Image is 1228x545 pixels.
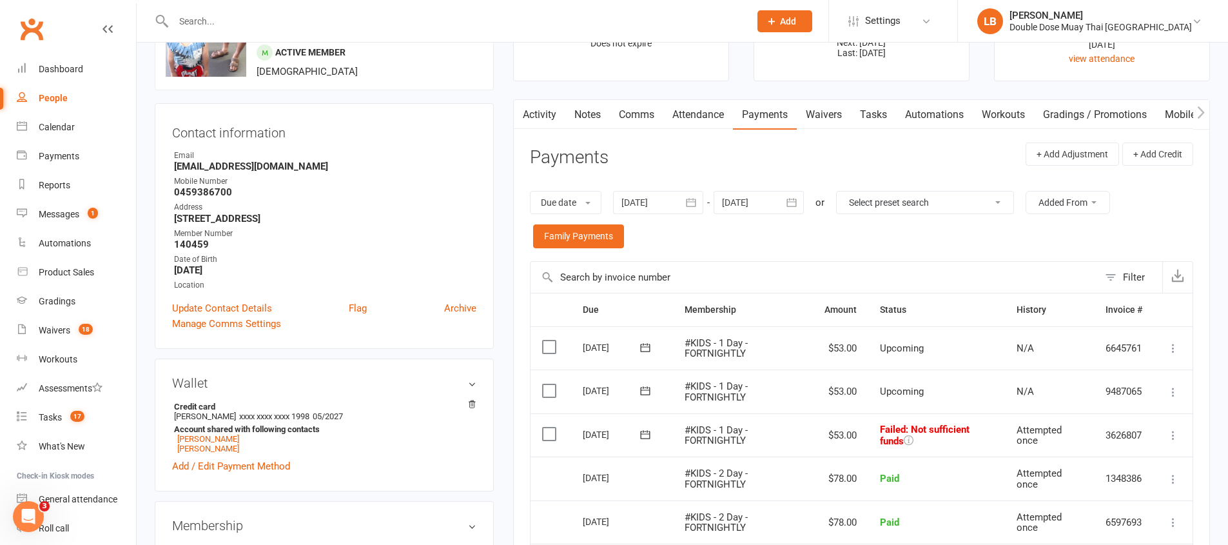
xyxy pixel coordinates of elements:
li: [PERSON_NAME] [172,400,476,455]
div: Automations [39,238,91,248]
a: Update Contact Details [172,301,272,316]
a: Gradings / Promotions [1034,100,1156,130]
a: Manage Comms Settings [172,316,281,332]
a: view attendance [1069,54,1135,64]
div: General attendance [39,494,117,504]
div: Date of Birth [174,253,476,266]
div: [DATE] [583,424,642,444]
div: Gradings [39,296,75,306]
div: Workouts [39,354,77,364]
input: Search by invoice number [531,262,1098,293]
span: [DEMOGRAPHIC_DATA] [257,66,358,77]
div: Email [174,150,476,162]
span: Failed [880,424,970,447]
span: 1 [88,208,98,219]
div: Payments [39,151,79,161]
a: Notes [565,100,610,130]
div: Product Sales [39,267,94,277]
div: What's New [39,441,85,451]
button: + Add Adjustment [1026,143,1119,166]
span: Paid [880,517,899,528]
a: Reports [17,171,136,200]
span: : Not sufficient funds [880,424,970,447]
div: [DATE] [1006,37,1198,52]
td: $53.00 [813,370,868,413]
a: Automations [17,229,136,258]
strong: Credit card [174,402,470,411]
span: 18 [79,324,93,335]
a: Workouts [973,100,1034,130]
iframe: Intercom live chat [13,501,44,532]
span: Upcoming [880,386,924,397]
td: $78.00 [813,500,868,544]
div: [DATE] [583,381,642,401]
a: Mobile App [1156,100,1225,130]
div: Dashboard [39,64,83,74]
h3: Contact information [172,121,476,140]
a: Calendar [17,113,136,142]
span: Add [780,16,796,26]
a: Add / Edit Payment Method [172,459,290,474]
div: Mobile Number [174,175,476,188]
div: [DATE] [583,511,642,531]
a: Roll call [17,514,136,543]
div: or [815,195,824,210]
div: Reports [39,180,70,190]
a: Flag [349,301,367,316]
div: [DATE] [583,468,642,488]
a: Waivers [797,100,851,130]
a: Dashboard [17,55,136,84]
td: 1348386 [1094,457,1154,500]
a: Tasks 17 [17,403,136,432]
td: 6597693 [1094,500,1154,544]
td: 6645761 [1094,326,1154,370]
a: Archive [444,301,476,316]
div: Location [174,279,476,292]
span: 17 [70,411,84,422]
button: Added From [1026,191,1110,214]
td: $53.00 [813,326,868,370]
td: $53.00 [813,413,868,457]
span: Settings [865,6,901,35]
span: Active member [275,47,346,57]
div: Filter [1123,270,1145,285]
a: [PERSON_NAME] [177,434,239,444]
div: Address [174,201,476,213]
a: Attendance [663,100,733,130]
td: 9487065 [1094,370,1154,413]
span: N/A [1017,386,1034,397]
div: Messages [39,209,79,219]
th: Membership [673,293,814,326]
button: Due date [530,191,601,214]
a: General attendance kiosk mode [17,485,136,514]
span: #KIDS - 2 Day - FORTNIGHTLY [685,511,748,534]
a: Tasks [851,100,896,130]
span: #KIDS - 1 Day - FORTNIGHTLY [685,337,748,360]
a: Gradings [17,287,136,316]
a: Messages 1 [17,200,136,229]
div: Assessments [39,383,102,393]
div: Calendar [39,122,75,132]
span: #KIDS - 2 Day - FORTNIGHTLY [685,468,748,490]
a: Workouts [17,345,136,374]
h3: Wallet [172,376,476,390]
th: History [1005,293,1093,326]
th: Status [868,293,1005,326]
a: Assessments [17,374,136,403]
th: Due [571,293,673,326]
th: Amount [813,293,868,326]
td: $78.00 [813,457,868,500]
div: Double Dose Muay Thai [GEOGRAPHIC_DATA] [1009,21,1192,33]
button: Add [757,10,812,32]
strong: [DATE] [174,264,476,276]
a: What's New [17,432,136,461]
a: Product Sales [17,258,136,287]
span: Attempted once [1017,511,1062,534]
span: #KIDS - 1 Day - FORTNIGHTLY [685,424,748,447]
td: 3626807 [1094,413,1154,457]
strong: [EMAIL_ADDRESS][DOMAIN_NAME] [174,161,476,172]
a: People [17,84,136,113]
div: Member Number [174,228,476,240]
div: Waivers [39,325,70,335]
span: Paid [880,473,899,484]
